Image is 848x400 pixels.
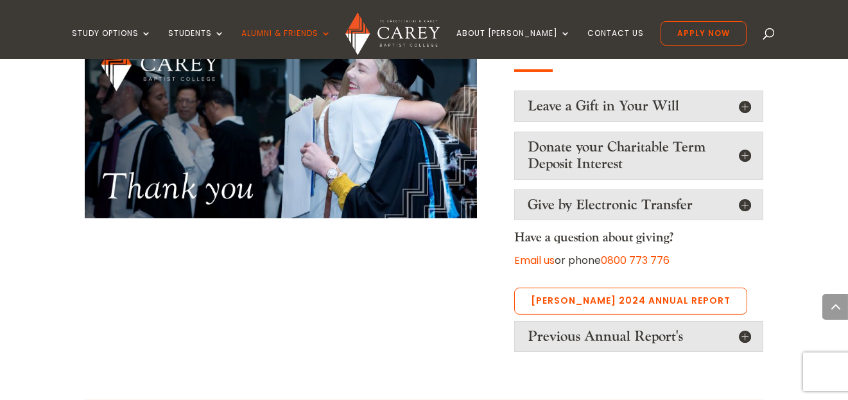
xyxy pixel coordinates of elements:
[50,26,271,45] h2: Support [PERSON_NAME]
[514,230,763,252] h3: Have a question about giving?
[661,21,747,46] a: Apply Now
[14,67,306,144] p: Your generous donation will help to make transformational change in the lives of our students as ...
[528,139,750,173] h5: Donate your Charitable Term Deposit Interest
[528,196,750,213] h5: Give by Electronic Transfer
[45,26,275,64] h2: Support [PERSON_NAME] Students
[6,154,314,324] img: Give-to-Carey-Advert.jpg
[514,252,763,269] p: or phone
[85,22,477,218] img: Thank you for supporting Carey Baptist College
[514,253,555,268] a: Email us
[514,288,747,315] a: [PERSON_NAME] 2024 Annual Report
[241,29,331,59] a: Alumni & Friends
[168,29,225,59] a: Students
[14,86,306,163] p: Will you support our Scholarship Programme? Your donation will help to make transformational chan...
[85,341,236,382] button: Donate Now
[345,12,440,55] img: Carey Baptist College
[456,29,571,59] a: About [PERSON_NAME]
[72,29,151,59] a: Study Options
[528,328,750,345] h5: Previous Annual Report's
[601,253,670,268] a: 0800 773 776
[6,173,314,343] img: Scholarships_Intro-Image_2021.jpg
[587,29,644,59] a: Contact Us
[528,98,750,114] h5: Leave a Gift in Your Will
